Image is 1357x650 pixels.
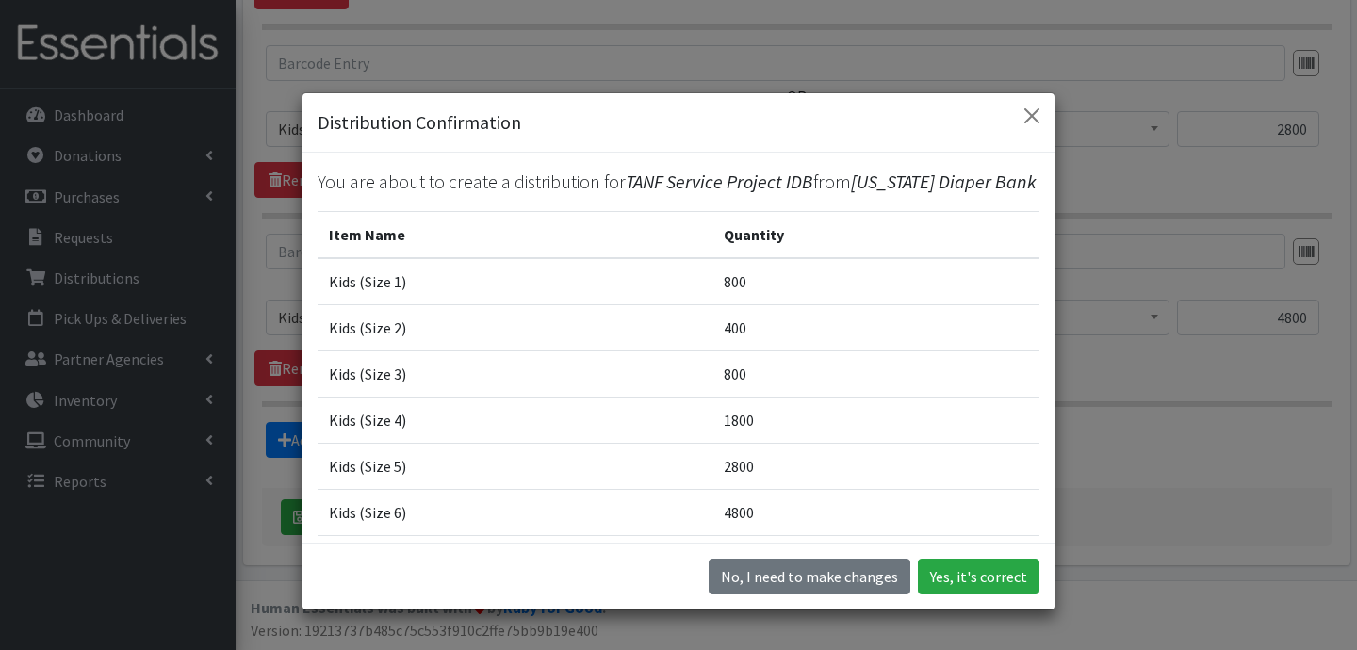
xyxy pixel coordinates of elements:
[318,108,521,137] h5: Distribution Confirmation
[712,305,1039,351] td: 400
[712,398,1039,444] td: 1800
[318,444,712,490] td: Kids (Size 5)
[318,490,712,536] td: Kids (Size 6)
[318,212,712,259] th: Item Name
[626,170,813,193] span: TANF Service Project IDB
[712,258,1039,305] td: 800
[712,444,1039,490] td: 2800
[712,351,1039,398] td: 800
[318,305,712,351] td: Kids (Size 2)
[712,212,1039,259] th: Quantity
[851,170,1037,193] span: [US_STATE] Diaper Bank
[1017,101,1047,131] button: Close
[318,351,712,398] td: Kids (Size 3)
[318,258,712,305] td: Kids (Size 1)
[709,559,910,594] button: No I need to make changes
[918,559,1039,594] button: Yes, it's correct
[712,490,1039,536] td: 4800
[318,168,1039,196] p: You are about to create a distribution for from
[318,398,712,444] td: Kids (Size 4)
